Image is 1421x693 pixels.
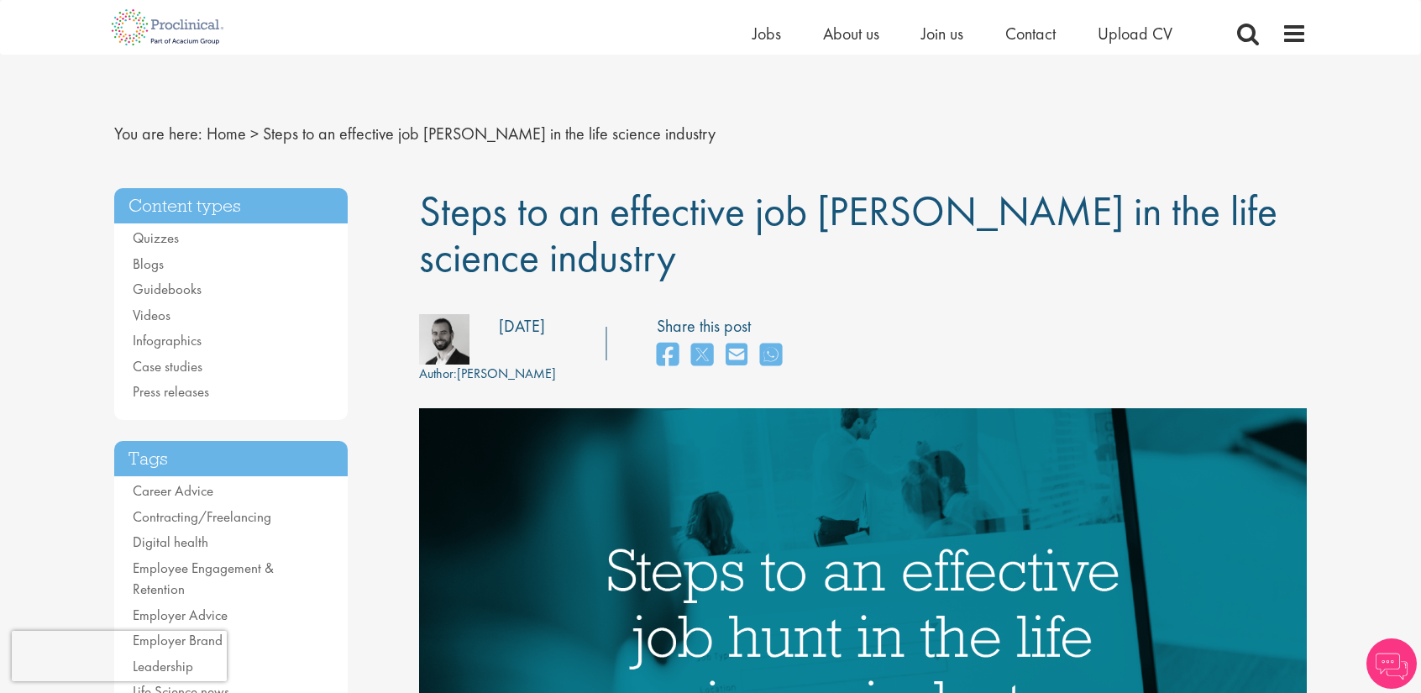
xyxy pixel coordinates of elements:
a: breadcrumb link [207,123,246,144]
a: Employer Advice [133,606,228,624]
a: Upload CV [1098,23,1172,45]
a: Case studies [133,357,202,375]
a: Career Advice [133,481,213,500]
span: You are here: [114,123,202,144]
a: share on whats app [760,338,782,374]
div: [PERSON_NAME] [419,365,556,384]
div: [DATE] [499,314,545,339]
a: Contact [1005,23,1056,45]
a: Blogs [133,255,164,273]
a: Press releases [133,382,209,401]
a: Guidebooks [133,280,202,298]
a: Join us [921,23,963,45]
span: Author: [419,365,457,382]
a: Digital health [133,533,208,551]
label: Share this post [657,314,790,339]
span: Steps to an effective job [PERSON_NAME] in the life science industry [419,184,1277,284]
h3: Content types [114,188,348,224]
img: 76d2c18e-6ce3-4617-eefd-08d5a473185b [419,314,469,365]
a: share on email [726,338,747,374]
a: Employee Engagement & Retention [133,559,274,599]
a: Jobs [752,23,781,45]
span: Steps to an effective job [PERSON_NAME] in the life science industry [263,123,716,144]
iframe: reCAPTCHA [12,631,227,681]
img: Chatbot [1366,638,1417,689]
a: Infographics [133,331,202,349]
a: Quizzes [133,228,179,247]
span: > [250,123,259,144]
a: share on facebook [657,338,679,374]
a: Videos [133,306,170,324]
a: About us [823,23,879,45]
h3: Tags [114,441,348,477]
a: share on twitter [691,338,713,374]
a: Contracting/Freelancing [133,507,271,526]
